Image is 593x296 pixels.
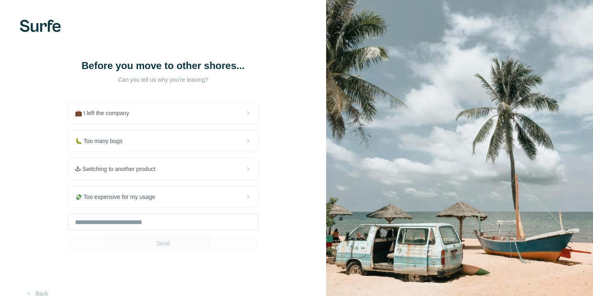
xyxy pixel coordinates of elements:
span: 🕹 Switching to another product [75,165,162,173]
p: Can you tell us why you're leaving? [81,76,245,84]
h1: Before you move to other shores... [81,59,245,72]
span: 💸 Too expensive for my usage [75,193,162,201]
img: Surfe's logo [20,20,61,32]
span: 🐛 Too many bugs [75,137,129,145]
span: 💼 I left the company [75,109,135,117]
